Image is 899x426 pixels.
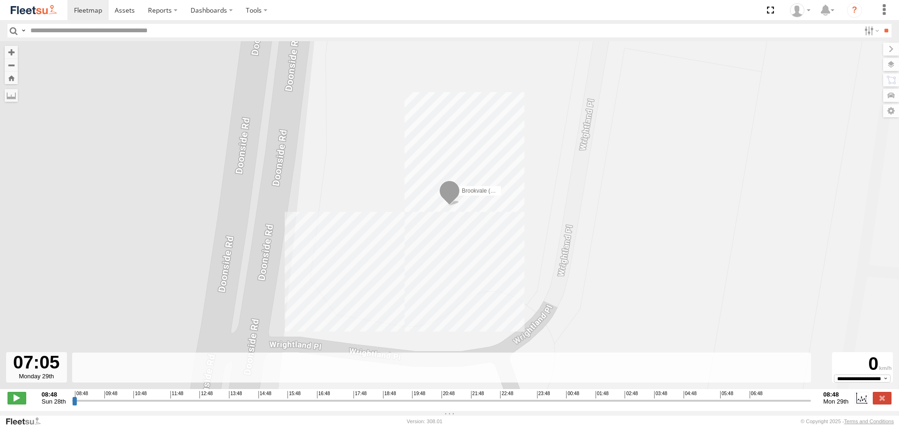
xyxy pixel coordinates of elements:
button: Zoom in [5,46,18,58]
label: Search Query [20,24,27,37]
label: Measure [5,89,18,102]
span: 01:48 [596,391,609,398]
span: Mon 29th Sep 2025 [823,398,848,405]
i: ? [847,3,862,18]
span: 21:48 [471,391,484,398]
span: 02:48 [625,391,638,398]
span: 22:48 [500,391,513,398]
a: Visit our Website [5,417,48,426]
label: Play/Stop [7,392,26,404]
span: 11:48 [170,391,184,398]
span: 18:48 [383,391,396,398]
span: 04:48 [684,391,697,398]
span: Brookvale (T10 - [PERSON_NAME]) [462,188,553,194]
span: 19:48 [412,391,425,398]
div: Matt Mayall [787,3,814,17]
label: Search Filter Options [861,24,881,37]
span: 08:48 [75,391,88,398]
span: 00:48 [566,391,579,398]
span: 16:48 [317,391,330,398]
button: Zoom out [5,58,18,72]
span: 03:48 [654,391,667,398]
div: 0 [833,354,892,375]
img: fleetsu-logo-horizontal.svg [9,4,58,16]
label: Map Settings [883,104,899,117]
div: © Copyright 2025 - [801,419,894,424]
div: Version: 308.01 [407,419,442,424]
span: 15:48 [287,391,301,398]
label: Close [873,392,892,404]
span: 23:48 [537,391,550,398]
span: 05:48 [720,391,733,398]
strong: 08:48 [823,391,848,398]
span: 17:48 [354,391,367,398]
a: Terms and Conditions [844,419,894,424]
span: 12:48 [199,391,213,398]
span: Sun 28th Sep 2025 [42,398,66,405]
span: 10:48 [133,391,147,398]
span: 20:48 [442,391,455,398]
strong: 08:48 [42,391,66,398]
span: 14:48 [258,391,272,398]
span: 13:48 [229,391,242,398]
span: 06:48 [750,391,763,398]
button: Zoom Home [5,72,18,84]
span: 09:48 [104,391,118,398]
